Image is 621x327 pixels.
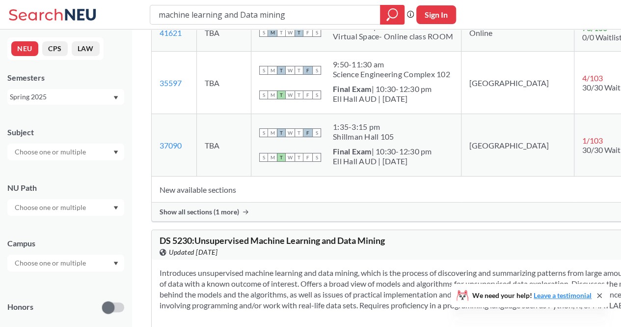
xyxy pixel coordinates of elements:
td: Online [461,14,574,52]
div: Spring 2025Dropdown arrow [7,89,124,105]
div: 1:35 - 3:15 pm [333,122,394,132]
button: CPS [42,41,68,56]
div: Subject [7,127,124,138]
span: F [303,90,312,99]
input: Choose one or multiple [10,257,92,269]
span: T [295,128,303,137]
span: T [277,90,286,99]
span: S [259,66,268,75]
div: magnifying glass [380,5,405,25]
span: T [277,128,286,137]
span: W [286,28,295,37]
div: Semesters [7,72,124,83]
svg: Dropdown arrow [113,206,118,210]
span: S [312,153,321,162]
span: Updated [DATE] [169,247,217,258]
td: TBA [196,52,251,114]
span: S [312,66,321,75]
span: S [259,28,268,37]
span: M [268,66,277,75]
div: Shillman Hall 105 [333,132,394,142]
span: W [286,128,295,137]
svg: Dropdown arrow [113,96,118,100]
svg: Dropdown arrow [113,262,118,266]
span: Show all sections (1 more) [160,208,239,216]
input: Choose one or multiple [10,202,92,213]
input: Choose one or multiple [10,146,92,158]
div: 9:50 - 11:30 am [333,59,450,69]
span: S [312,128,321,137]
div: Dropdown arrow [7,144,124,160]
span: S [312,28,321,37]
a: 35597 [160,78,182,88]
span: T [295,153,303,162]
div: Dropdown arrow [7,199,124,216]
div: Ell Hall AUD | [DATE] [333,156,432,166]
span: T [277,66,286,75]
span: 4 / 103 [582,73,603,83]
button: Sign In [416,5,456,24]
span: S [259,153,268,162]
a: Leave a testimonial [534,291,592,299]
span: M [268,153,277,162]
b: Final Exam [333,84,372,93]
svg: magnifying glass [386,8,398,22]
span: W [286,66,295,75]
span: T [277,28,286,37]
span: We need your help! [472,292,592,299]
td: TBA [196,114,251,177]
span: M [268,128,277,137]
div: NU Path [7,182,124,193]
span: T [295,28,303,37]
div: Campus [7,238,124,249]
svg: Dropdown arrow [113,150,118,154]
td: TBA [196,14,251,52]
span: F [303,66,312,75]
span: F [303,153,312,162]
div: Spring 2025 [10,91,112,102]
b: Final Exam [333,147,372,156]
span: T [295,90,303,99]
a: 41621 [160,28,182,37]
span: T [295,66,303,75]
div: Dropdown arrow [7,255,124,271]
a: 37090 [160,141,182,150]
div: Science Engineering Complex 102 [333,69,450,79]
span: M [268,90,277,99]
span: S [259,128,268,137]
td: [GEOGRAPHIC_DATA] [461,52,574,114]
span: S [259,90,268,99]
div: | 10:30-12:30 pm [333,147,432,156]
input: Class, professor, course number, "phrase" [158,6,373,23]
td: [GEOGRAPHIC_DATA] [461,114,574,177]
div: Virtual Space- Online class ROOM [333,31,453,41]
span: F [303,28,312,37]
span: S [312,90,321,99]
div: Ell Hall AUD | [DATE] [333,94,432,104]
button: LAW [72,41,100,56]
span: DS 5230 : Unsupervised Machine Learning and Data Mining [160,235,385,246]
p: Honors [7,301,33,313]
div: | 10:30-12:30 pm [333,84,432,94]
span: 1 / 103 [582,136,603,145]
span: T [277,153,286,162]
button: NEU [11,41,38,56]
span: F [303,128,312,137]
span: W [286,90,295,99]
span: M [268,28,277,37]
span: W [286,153,295,162]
